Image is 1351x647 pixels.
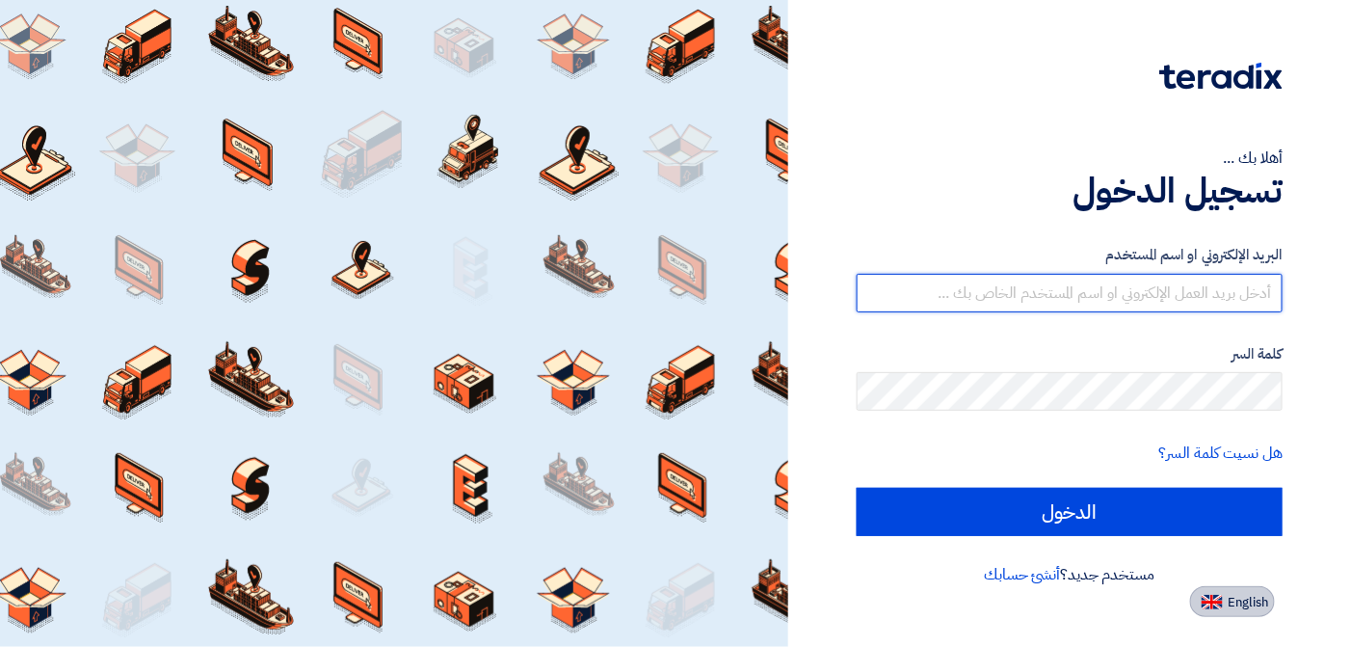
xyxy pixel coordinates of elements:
label: كلمة السر [857,343,1283,365]
span: English [1229,596,1269,609]
label: البريد الإلكتروني او اسم المستخدم [857,244,1283,266]
img: Teradix logo [1159,63,1283,90]
button: English [1190,586,1275,617]
a: هل نسيت كلمة السر؟ [1159,442,1283,465]
div: مستخدم جديد؟ [857,563,1283,586]
div: أهلا بك ... [857,147,1283,170]
img: en-US.png [1202,595,1223,609]
a: أنشئ حسابك [984,563,1060,586]
input: الدخول [857,488,1283,536]
h1: تسجيل الدخول [857,170,1283,212]
input: أدخل بريد العمل الإلكتروني او اسم المستخدم الخاص بك ... [857,274,1283,312]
